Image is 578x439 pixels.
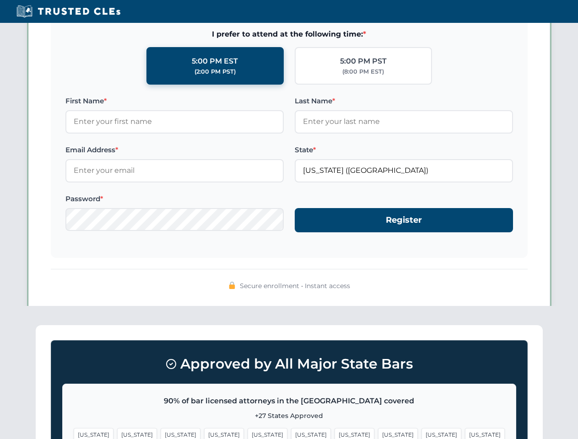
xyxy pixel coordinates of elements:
[194,67,236,76] div: (2:00 PM PST)
[240,281,350,291] span: Secure enrollment • Instant access
[65,96,284,107] label: First Name
[65,193,284,204] label: Password
[65,110,284,133] input: Enter your first name
[295,208,513,232] button: Register
[65,28,513,40] span: I prefer to attend at the following time:
[65,145,284,155] label: Email Address
[295,159,513,182] input: Florida (FL)
[192,55,238,67] div: 5:00 PM EST
[342,67,384,76] div: (8:00 PM EST)
[295,110,513,133] input: Enter your last name
[295,96,513,107] label: Last Name
[295,145,513,155] label: State
[62,352,516,376] h3: Approved by All Major State Bars
[74,411,505,421] p: +27 States Approved
[340,55,387,67] div: 5:00 PM PST
[74,395,505,407] p: 90% of bar licensed attorneys in the [GEOGRAPHIC_DATA] covered
[65,159,284,182] input: Enter your email
[228,282,236,289] img: 🔒
[14,5,123,18] img: Trusted CLEs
